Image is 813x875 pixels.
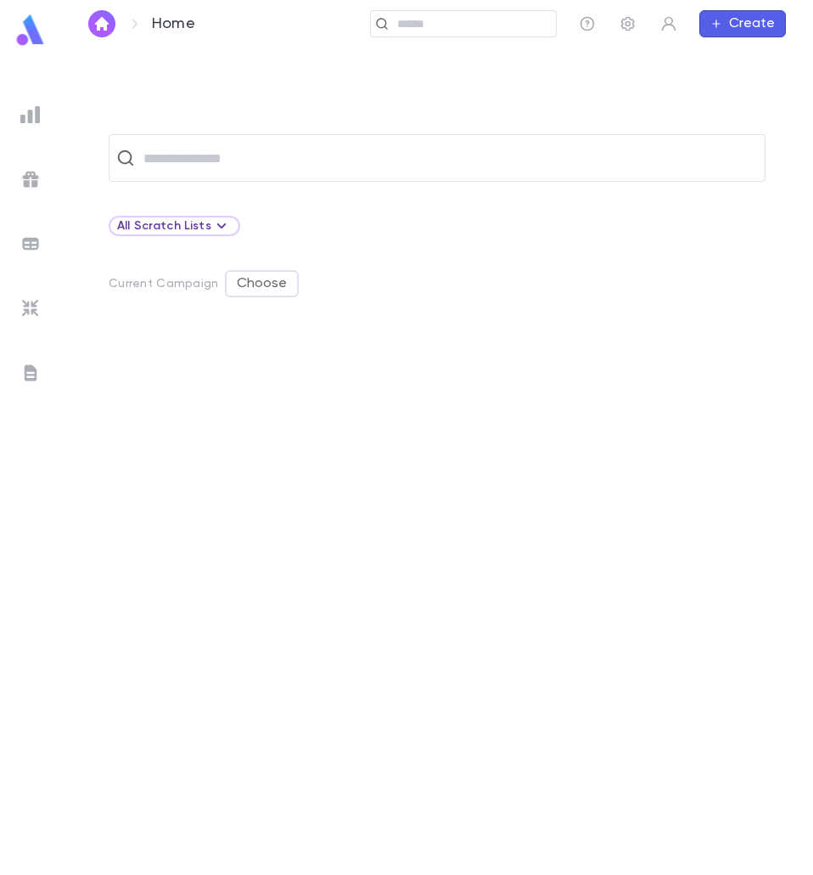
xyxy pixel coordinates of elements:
[20,169,41,189] img: campaigns_grey.99e729a5f7ee94e3726e6486bddda8f1.svg
[117,216,232,236] div: All Scratch Lists
[14,14,48,47] img: logo
[152,14,195,33] p: Home
[92,17,112,31] img: home_white.a664292cf8c1dea59945f0da9f25487c.svg
[109,277,218,291] p: Current Campaign
[20,104,41,125] img: reports_grey.c525e4749d1bce6a11f5fe2a8de1b229.svg
[20,363,41,383] img: letters_grey.7941b92b52307dd3b8a917253454ce1c.svg
[20,234,41,254] img: batches_grey.339ca447c9d9533ef1741baa751efc33.svg
[225,270,299,297] button: Choose
[699,10,786,37] button: Create
[20,298,41,319] img: imports_grey.530a8a0e642e233f2baf0ef88e8c9fcb.svg
[109,216,240,236] div: All Scratch Lists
